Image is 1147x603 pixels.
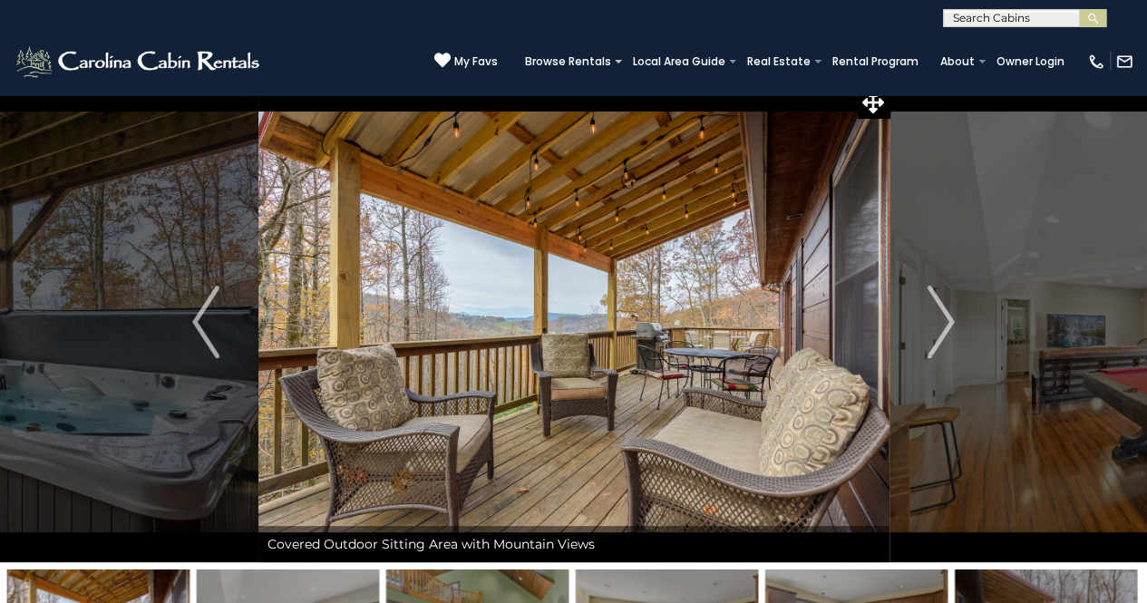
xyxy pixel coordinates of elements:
[192,286,219,358] img: arrow
[454,53,498,70] span: My Favs
[624,49,734,74] a: Local Area Guide
[154,82,258,562] button: Previous
[928,286,955,358] img: arrow
[889,82,993,562] button: Next
[1087,53,1105,71] img: phone-regular-white.png
[434,52,498,71] a: My Favs
[258,526,889,562] div: Covered Outdoor Sitting Area with Mountain Views
[516,49,620,74] a: Browse Rentals
[1115,53,1133,71] img: mail-regular-white.png
[14,44,265,80] img: White-1-2.png
[931,49,984,74] a: About
[987,49,1074,74] a: Owner Login
[823,49,928,74] a: Rental Program
[738,49,820,74] a: Real Estate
